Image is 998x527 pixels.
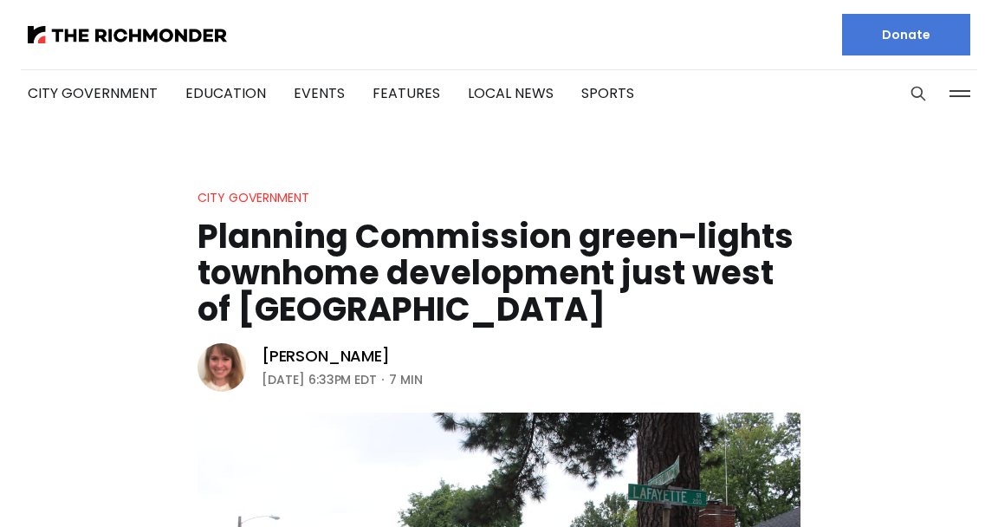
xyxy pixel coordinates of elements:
time: [DATE] 6:33PM EDT [262,369,377,390]
a: Features [373,83,440,103]
a: Donate [842,14,970,55]
img: The Richmonder [28,26,227,43]
button: Search this site [905,81,931,107]
h1: Planning Commission green-lights townhome development just west of [GEOGRAPHIC_DATA] [198,218,800,328]
img: Sarah Vogelsong [198,343,246,392]
a: Sports [581,83,634,103]
a: City Government [28,83,158,103]
a: Local News [468,83,554,103]
a: [PERSON_NAME] [262,346,390,367]
a: Events [294,83,345,103]
span: 7 min [389,369,423,390]
a: Education [185,83,266,103]
a: City Government [198,189,309,206]
iframe: portal-trigger [852,442,998,527]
